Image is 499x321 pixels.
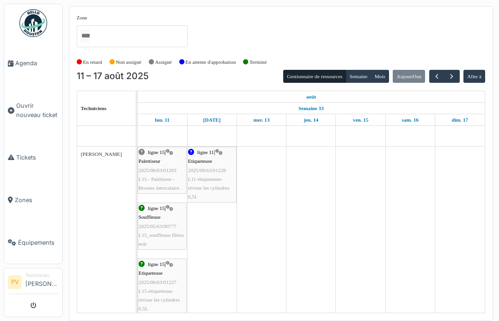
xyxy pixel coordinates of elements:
[4,85,62,136] a: Ouvrir nouveau ticket
[15,59,59,68] span: Agenda
[16,153,59,162] span: Tickets
[152,114,172,126] a: 11 août 2025
[25,272,59,292] li: [PERSON_NAME]
[351,114,371,126] a: 15 août 2025
[139,176,181,191] span: L15 - Palétiseur - Brosses intercalaire.
[139,167,176,173] span: 2025/08/63/01203
[4,179,62,221] a: Zones
[4,221,62,264] a: Équipements
[77,14,87,22] label: Zone
[81,151,122,157] span: [PERSON_NAME]
[155,58,172,66] label: Assigné
[139,148,186,192] div: |
[77,71,149,82] h2: 11 – 17 août 2025
[188,148,236,201] div: |
[301,114,321,126] a: 14 août 2025
[18,238,59,247] span: Équipements
[463,70,485,83] button: Aller à
[139,279,176,285] span: 2025/08/63/01227
[139,214,161,220] span: Souffleuse
[148,261,164,267] span: ligne 15
[249,58,267,66] label: Terminé
[116,58,141,66] label: Non assigné
[83,58,102,66] label: En retard
[283,70,346,83] button: Gestionnaire de ressources
[148,149,164,155] span: ligne 15
[346,70,371,83] button: Semaine
[201,114,223,126] a: 12 août 2025
[450,114,470,126] a: 17 août 2025
[4,42,62,85] a: Agenda
[304,91,318,103] a: 11 août 2025
[4,136,62,179] a: Tickets
[139,232,184,247] span: L15_souffleuse filtres noir
[81,105,107,111] span: Techniciens
[139,223,176,229] span: 2025/05/63/00777
[400,114,421,126] a: 16 août 2025
[25,272,59,279] div: Technicien
[148,205,164,211] span: ligne 15
[16,101,59,119] span: Ouvrir nouveau ticket
[139,158,160,164] span: Palettiseur
[19,9,47,37] img: Badge_color-CXgf-gQk.svg
[139,204,186,248] div: |
[188,158,212,164] span: Etiqueteuse
[444,70,459,83] button: Suivant
[429,70,444,83] button: Précédent
[15,196,59,204] span: Zones
[80,29,90,43] input: Tous
[188,167,226,173] span: 2025/08/63/01228
[185,58,236,66] label: En attente d'approbation
[197,149,214,155] span: ligne 11
[8,272,59,294] a: PV Technicien[PERSON_NAME]
[139,288,180,311] span: L15-étiqueteuse-réviser les cylindres 0,5L
[371,70,389,83] button: Mois
[296,103,326,114] a: Semaine 33
[251,114,272,126] a: 13 août 2025
[139,260,186,313] div: |
[393,70,425,83] button: Aujourd'hui
[188,176,229,199] span: L11-étiqueteuse-réviser les cylindres 0,5L
[8,275,22,289] li: PV
[139,270,163,276] span: Etiqueteuse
